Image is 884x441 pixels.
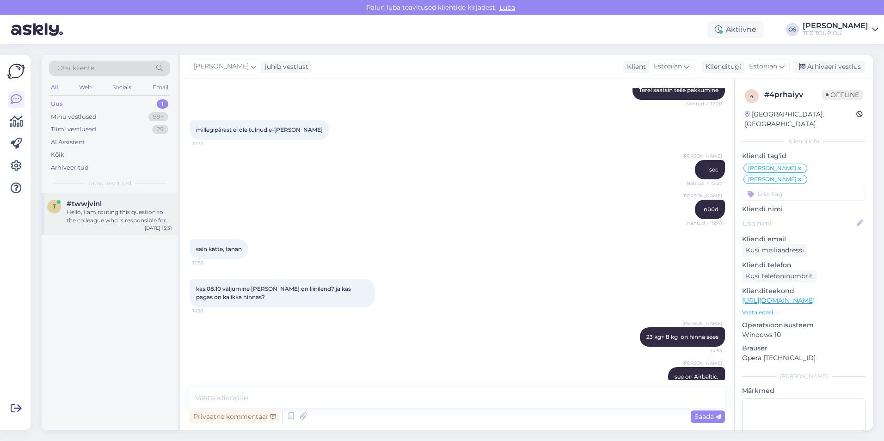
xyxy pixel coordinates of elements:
[7,62,25,80] img: Askly Logo
[623,62,646,72] div: Klient
[51,112,97,122] div: Minu vestlused
[67,208,172,225] div: Hello, I am routing this question to the colleague who is responsible for this topic. The reply m...
[742,270,816,282] div: Küsi telefoninumbrit
[110,81,133,93] div: Socials
[196,245,242,252] span: sain kätte, tänan
[742,234,866,244] p: Kliendi email
[687,180,722,187] span: Nähtud ✓ 12:37
[261,62,308,72] div: juhib vestlust
[764,89,822,100] div: # 4prhaiyv
[49,81,60,93] div: All
[709,166,718,173] span: sec
[742,343,866,353] p: Brauser
[57,63,94,73] span: Otsi kliente
[748,177,797,182] span: [PERSON_NAME]
[682,360,722,367] span: [PERSON_NAME]
[742,296,815,305] a: [URL][DOMAIN_NAME]
[743,218,855,228] input: Lisa nimi
[742,372,866,380] div: [PERSON_NAME]
[51,125,96,134] div: Tiimi vestlused
[688,347,722,354] span: 14:55
[192,307,227,314] span: 14:10
[145,225,172,232] div: [DATE] 15:31
[682,153,722,159] span: [PERSON_NAME]
[742,353,866,363] p: Opera [TECHNICAL_ID]
[745,110,856,129] div: [GEOGRAPHIC_DATA], [GEOGRAPHIC_DATA]
[157,99,168,109] div: 1
[152,125,168,134] div: 29
[822,90,863,100] span: Offline
[67,200,102,208] span: #twwjvinl
[707,21,764,38] div: Aktiivne
[742,204,866,214] p: Kliendi nimi
[639,86,718,93] span: Tere! saatsin teile pakkumine
[686,100,722,107] span: Nähtud ✓ 12:20
[742,320,866,330] p: Operatsioonisüsteem
[742,187,866,201] input: Lisa tag
[51,150,64,159] div: Kõik
[682,192,722,199] span: [PERSON_NAME]
[742,137,866,146] div: Kliendi info
[53,203,56,210] span: t
[51,138,85,147] div: AI Assistent
[192,140,227,147] span: 12:32
[497,3,518,12] span: Luba
[749,61,777,72] span: Estonian
[190,410,280,423] div: Privaatne kommentaar
[803,22,868,30] div: [PERSON_NAME]
[742,244,808,257] div: Küsi meiliaadressi
[803,22,878,37] a: [PERSON_NAME]TEZ TOUR OÜ
[687,220,722,227] span: Nähtud ✓ 12:41
[750,92,754,99] span: 4
[77,81,93,93] div: Web
[702,62,741,72] div: Klienditugi
[646,333,718,340] span: 23 kg+ 8 kg on hinna sees
[694,412,721,421] span: Saada
[654,61,682,72] span: Estonian
[194,61,249,72] span: [PERSON_NAME]
[742,308,866,317] p: Vaata edasi ...
[196,126,323,133] span: millegipärast ei ole tulnud e-[PERSON_NAME]
[196,285,352,300] span: kas 08.10 väljumine [PERSON_NAME] on liinilend? ja kas pagas on ka ikka hinnas?
[151,81,170,93] div: Email
[742,386,866,396] p: Märkmed
[742,330,866,340] p: Windows 10
[748,165,797,171] span: [PERSON_NAME]
[148,112,168,122] div: 99+
[803,30,868,37] div: TEZ TOUR OÜ
[192,259,227,266] span: 12:50
[51,163,89,172] div: Arhiveeritud
[682,320,722,327] span: [PERSON_NAME]
[88,179,131,188] span: Uued vestlused
[675,373,718,380] span: see on Airbaltic,
[704,206,718,213] span: nüüd
[51,99,63,109] div: Uus
[742,151,866,161] p: Kliendi tag'id
[742,286,866,296] p: Klienditeekond
[786,23,799,36] div: OS
[742,260,866,270] p: Kliendi telefon
[793,61,865,73] div: Arhiveeri vestlus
